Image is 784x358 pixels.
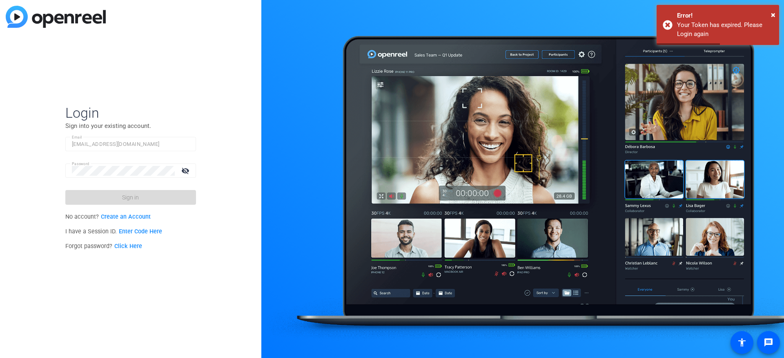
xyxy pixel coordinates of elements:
[677,11,773,20] div: Error!
[65,213,151,220] span: No account?
[771,9,775,21] button: Close
[737,338,747,347] mat-icon: accessibility
[677,20,773,39] div: Your Token has expired. Please Login again
[101,213,151,220] a: Create an Account
[764,338,773,347] mat-icon: message
[65,104,196,121] span: Login
[771,10,775,20] span: ×
[6,6,106,28] img: blue-gradient.svg
[72,161,89,166] mat-label: Password
[72,135,82,139] mat-label: Email
[65,228,162,235] span: I have a Session ID.
[65,243,142,250] span: Forgot password?
[65,121,196,130] p: Sign into your existing account.
[72,139,189,149] input: Enter Email Address
[119,228,162,235] a: Enter Code Here
[114,243,142,250] a: Click Here
[176,165,196,177] mat-icon: visibility_off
